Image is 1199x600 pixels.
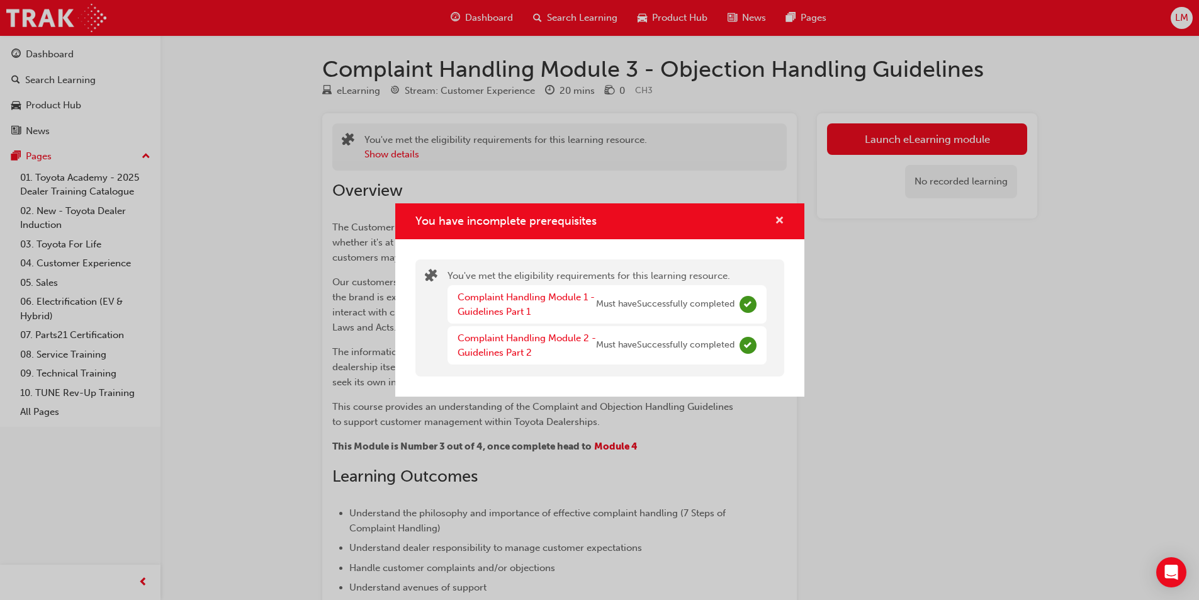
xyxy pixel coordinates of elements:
div: You've met the eligibility requirements for this learning resource. [448,269,767,368]
span: Complete [740,296,757,313]
span: puzzle-icon [425,270,437,285]
span: You have incomplete prerequisites [415,214,597,228]
span: Must have Successfully completed [596,297,735,312]
a: Complaint Handling Module 1 - Guidelines Part 1 [458,292,595,317]
span: Must have Successfully completed [596,338,735,353]
span: Complete [740,337,757,354]
div: You have incomplete prerequisites [395,203,804,397]
button: cross-icon [775,213,784,229]
span: cross-icon [775,216,784,227]
div: Open Intercom Messenger [1156,557,1186,587]
a: Complaint Handling Module 2 - Guidelines Part 2 [458,332,596,358]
